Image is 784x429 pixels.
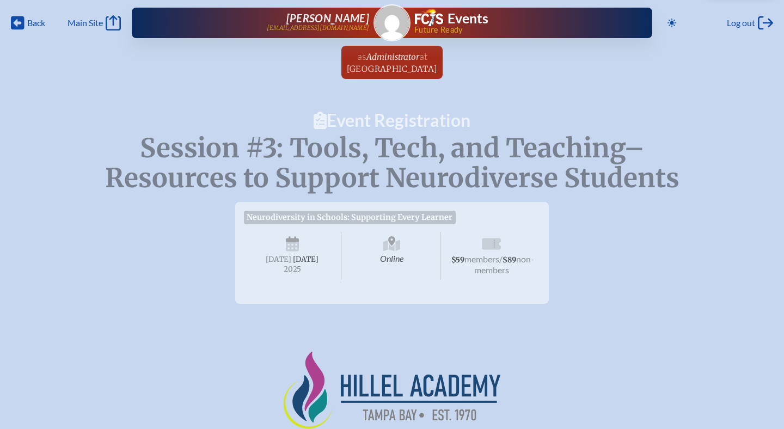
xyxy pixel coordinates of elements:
span: Future Ready [414,26,617,34]
span: non-members [474,254,535,275]
span: Administrator [366,52,419,62]
span: members [464,254,499,264]
span: 2025 [253,265,332,273]
span: [DATE] [293,255,318,264]
a: asAdministratorat[GEOGRAPHIC_DATA] [342,46,442,79]
span: Session #3: Tools, Tech, and Teaching–Resources to Support Neurodiverse Students [105,132,679,194]
span: / [499,254,503,264]
h1: Events [448,12,488,26]
span: at [419,50,427,62]
div: FCIS Events — Future ready [415,9,617,34]
span: as [357,50,366,62]
span: [PERSON_NAME] [286,11,369,24]
img: Florida Council of Independent Schools [415,9,443,26]
a: Main Site [68,15,121,30]
img: Gravatar [375,5,409,40]
span: Main Site [68,17,103,28]
span: [GEOGRAPHIC_DATA] [347,64,438,74]
img: Hillel Academy [283,352,501,429]
span: Back [27,17,45,28]
a: [PERSON_NAME][EMAIL_ADDRESS][DOMAIN_NAME] [167,12,369,34]
span: $59 [451,255,464,265]
p: [EMAIL_ADDRESS][DOMAIN_NAME] [267,24,369,32]
span: Neurodiversity in Schools: Supporting Every Learner [244,211,456,224]
a: Gravatar [373,4,411,41]
span: Log out [727,17,755,28]
span: $89 [503,255,516,265]
span: Online [344,232,441,280]
span: [DATE] [266,255,291,264]
a: FCIS LogoEvents [415,9,488,28]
